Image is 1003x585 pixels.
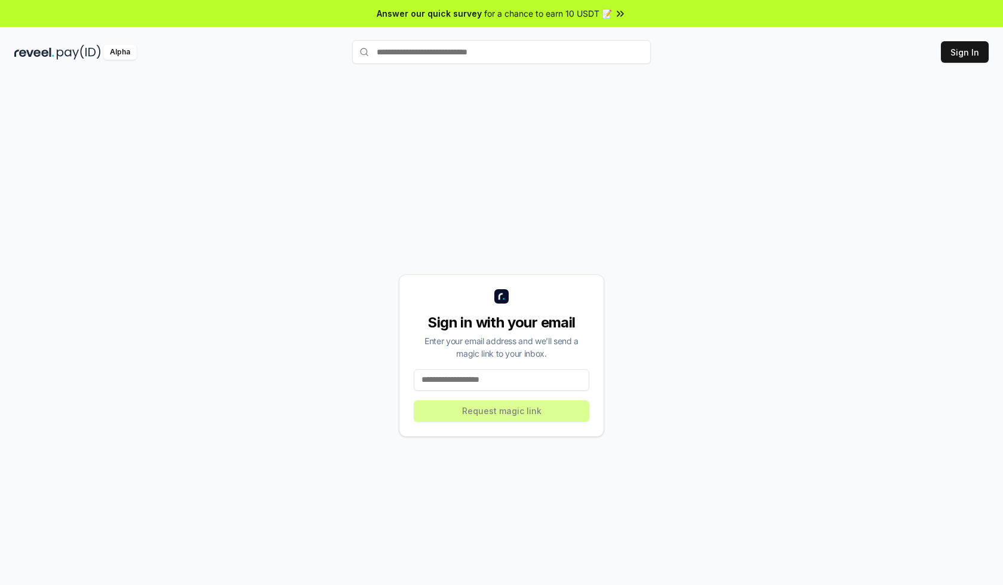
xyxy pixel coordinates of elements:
[57,45,101,60] img: pay_id
[484,7,612,20] span: for a chance to earn 10 USDT 📝
[14,45,54,60] img: reveel_dark
[377,7,482,20] span: Answer our quick survey
[941,41,989,63] button: Sign In
[494,289,509,304] img: logo_small
[414,335,589,360] div: Enter your email address and we’ll send a magic link to your inbox.
[414,313,589,332] div: Sign in with your email
[103,45,137,60] div: Alpha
